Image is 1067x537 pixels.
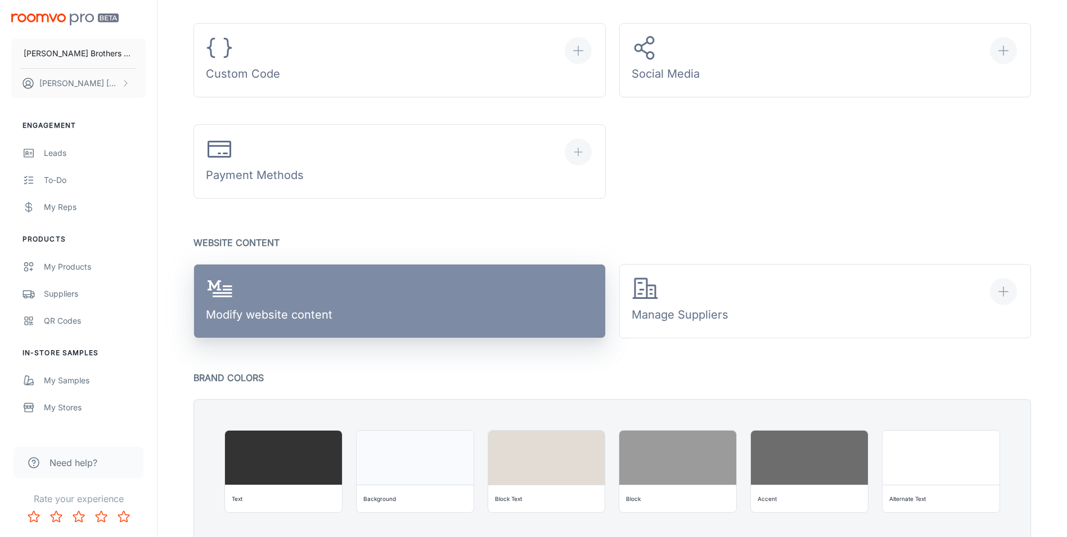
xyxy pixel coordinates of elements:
[112,505,135,528] button: Rate 5 star
[193,124,606,199] button: Payment Methods
[193,23,606,97] button: Custom Code
[632,275,728,328] div: Manage Suppliers
[632,34,700,87] div: Social Media
[67,505,90,528] button: Rate 3 star
[44,401,146,414] div: My Stores
[495,493,522,504] div: Block Text
[758,493,777,504] div: Accent
[9,492,148,505] p: Rate your experience
[619,23,1032,97] button: Social Media
[44,201,146,213] div: My Reps
[11,39,146,68] button: [PERSON_NAME] Brothers Floor Covering
[39,77,119,89] p: [PERSON_NAME] [PERSON_NAME]
[44,374,146,387] div: My Samples
[90,505,112,528] button: Rate 4 star
[363,493,396,504] div: Background
[44,315,146,327] div: QR Codes
[232,493,242,504] div: Text
[11,69,146,98] button: [PERSON_NAME] [PERSON_NAME]
[11,14,119,25] img: Roomvo PRO Beta
[206,34,280,87] div: Custom Code
[193,370,1031,386] p: Brand Colors
[45,505,67,528] button: Rate 2 star
[626,493,641,504] div: Block
[206,136,304,188] div: Payment Methods
[889,493,926,504] div: Alternate Text
[44,261,146,273] div: My Products
[44,174,146,186] div: To-do
[193,235,1031,250] p: Website Content
[22,505,45,528] button: Rate 1 star
[44,288,146,300] div: Suppliers
[49,456,97,469] span: Need help?
[206,275,332,328] div: Modify website content
[193,264,606,338] a: Modify website content
[44,147,146,159] div: Leads
[24,47,133,60] p: [PERSON_NAME] Brothers Floor Covering
[619,264,1032,338] button: Manage Suppliers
